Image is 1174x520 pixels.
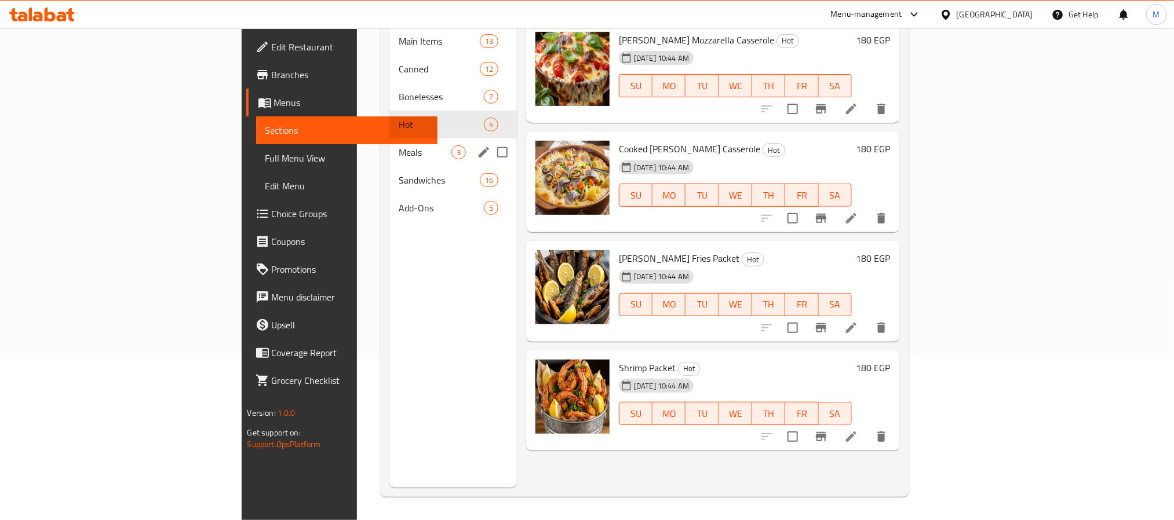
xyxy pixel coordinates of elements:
[399,62,480,76] span: Canned
[246,255,437,283] a: Promotions
[652,184,686,207] button: MO
[480,36,498,47] span: 13
[265,179,428,193] span: Edit Menu
[246,200,437,228] a: Choice Groups
[790,78,814,94] span: FR
[781,316,805,340] span: Select to update
[475,144,493,161] button: edit
[957,8,1033,21] div: [GEOGRAPHIC_DATA]
[657,78,681,94] span: MO
[777,34,799,47] span: Hot
[719,402,752,425] button: WE
[399,34,480,48] span: Main Items
[619,250,739,267] span: [PERSON_NAME] Fries Packet
[629,271,694,282] span: [DATE] 10:44 AM
[619,359,676,376] span: Shrimp Packet
[652,74,686,97] button: MO
[619,293,652,316] button: SU
[823,405,847,422] span: SA
[624,296,648,313] span: SU
[867,314,895,342] button: delete
[823,187,847,204] span: SA
[619,74,652,97] button: SU
[686,402,719,425] button: TU
[657,296,681,313] span: MO
[844,211,858,225] a: Edit menu item
[823,78,847,94] span: SA
[480,64,498,75] span: 12
[844,321,858,335] a: Edit menu item
[256,144,437,172] a: Full Menu View
[535,250,610,324] img: Herring Fries Packet
[807,423,835,451] button: Branch-specific-item
[247,425,301,440] span: Get support on:
[652,293,686,316] button: MO
[272,68,428,82] span: Branches
[619,31,774,49] span: [PERSON_NAME] Mozzarella Casserole
[807,95,835,123] button: Branch-specific-item
[856,141,891,157] h6: 180 EGP
[757,405,781,422] span: TH
[484,90,498,104] div: items
[679,362,700,375] span: Hot
[399,90,484,104] div: Bonelesses
[246,311,437,339] a: Upsell
[399,173,480,187] span: Sandwiches
[629,162,694,173] span: [DATE] 10:44 AM
[790,187,814,204] span: FR
[624,78,648,94] span: SU
[785,402,818,425] button: FR
[535,360,610,434] img: Shrimp Packet
[265,123,428,137] span: Sections
[480,34,498,48] div: items
[246,367,437,394] a: Grocery Checklist
[724,405,748,422] span: WE
[452,147,465,158] span: 3
[389,23,517,226] nav: Menu sections
[844,102,858,116] a: Edit menu item
[867,95,895,123] button: delete
[480,173,498,187] div: items
[484,119,498,130] span: 4
[389,194,517,222] div: Add-Ons5
[686,74,719,97] button: TU
[719,293,752,316] button: WE
[856,32,891,48] h6: 180 EGP
[265,151,428,165] span: Full Menu View
[480,62,498,76] div: items
[781,97,805,121] span: Select to update
[484,91,498,102] span: 7
[389,83,517,111] div: Bonelesses7
[752,293,785,316] button: TH
[686,184,719,207] button: TU
[399,118,484,131] span: Hot
[819,402,852,425] button: SA
[785,74,818,97] button: FR
[652,402,686,425] button: MO
[389,55,517,83] div: Canned12
[619,184,652,207] button: SU
[690,296,714,313] span: TU
[781,206,805,230] span: Select to update
[831,8,902,21] div: Menu-management
[399,201,484,215] span: Add-Ons
[272,262,428,276] span: Promotions
[399,145,451,159] span: Meals
[272,373,428,387] span: Grocery Checklist
[484,118,498,131] div: items
[823,296,847,313] span: SA
[757,78,781,94] span: TH
[742,253,764,266] span: Hot
[629,53,694,64] span: [DATE] 10:44 AM
[785,184,818,207] button: FR
[256,116,437,144] a: Sections
[1153,8,1160,21] span: M
[790,296,814,313] span: FR
[686,293,719,316] button: TU
[657,187,681,204] span: MO
[619,140,760,158] span: Cooked [PERSON_NAME] Casserole
[819,293,852,316] button: SA
[619,402,652,425] button: SU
